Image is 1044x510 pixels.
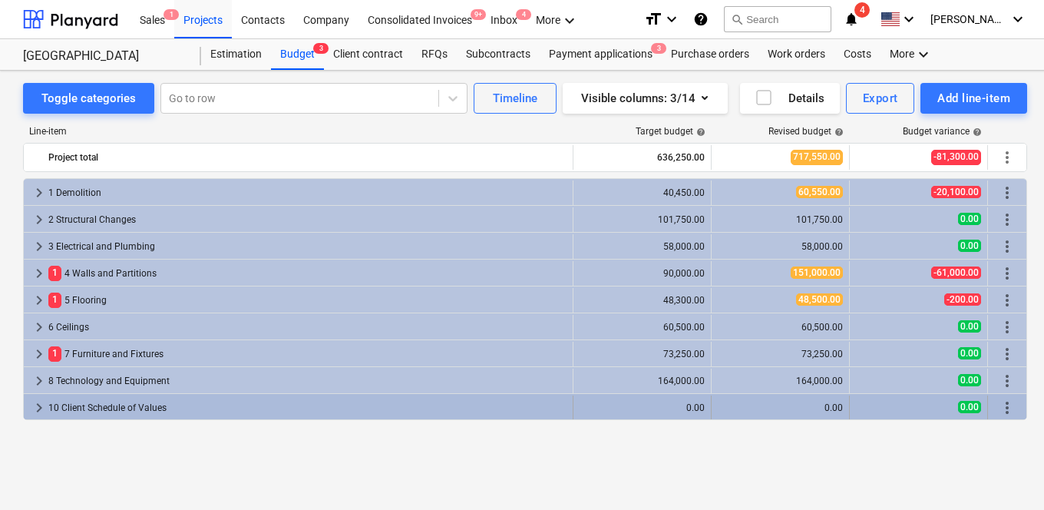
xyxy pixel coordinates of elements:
[471,9,486,20] span: 9+
[48,261,567,286] div: 4 Walls and Partitions
[758,39,834,70] a: Work orders
[998,318,1016,336] span: More actions
[900,10,918,28] i: keyboard_arrow_down
[580,322,705,333] div: 60,500.00
[998,264,1016,283] span: More actions
[958,401,981,413] span: 0.00
[580,349,705,359] div: 73,250.00
[313,43,329,54] span: 3
[48,288,567,313] div: 5 Flooring
[998,184,1016,202] span: More actions
[48,369,567,393] div: 8 Technology and Equipment
[931,186,981,198] span: -20,100.00
[271,39,324,70] a: Budget3
[662,39,758,70] a: Purchase orders
[998,399,1016,417] span: More actions
[580,402,705,413] div: 0.00
[662,10,681,28] i: keyboard_arrow_down
[740,83,840,114] button: Details
[271,39,324,70] div: Budget
[731,13,743,25] span: search
[944,293,981,306] span: -200.00
[863,88,898,108] div: Export
[23,126,574,137] div: Line-item
[201,39,271,70] a: Estimation
[718,376,843,386] div: 164,000.00
[48,396,567,420] div: 10 Client Schedule of Values
[880,39,942,70] div: More
[324,39,412,70] a: Client contract
[791,267,843,279] span: 151,000.00
[581,88,709,108] div: Visible columns : 3/14
[937,88,1010,108] div: Add line-item
[48,180,567,205] div: 1 Demolition
[693,127,705,137] span: help
[846,83,915,114] button: Export
[41,88,136,108] div: Toggle categories
[580,187,705,198] div: 40,450.00
[958,320,981,333] span: 0.00
[958,374,981,386] span: 0.00
[903,126,982,137] div: Budget variance
[474,83,557,114] button: Timeline
[1009,10,1027,28] i: keyboard_arrow_down
[540,39,662,70] a: Payment applications3
[998,237,1016,256] span: More actions
[48,234,567,259] div: 3 Electrical and Plumbing
[412,39,457,70] div: RFQs
[30,345,48,363] span: keyboard_arrow_right
[48,207,567,232] div: 2 Structural Changes
[30,291,48,310] span: keyboard_arrow_right
[560,12,579,30] i: keyboard_arrow_down
[958,213,981,225] span: 0.00
[30,184,48,202] span: keyboard_arrow_right
[693,10,709,28] i: Knowledge base
[30,399,48,417] span: keyboard_arrow_right
[48,145,567,170] div: Project total
[580,376,705,386] div: 164,000.00
[48,346,61,361] span: 1
[718,241,843,252] div: 58,000.00
[755,88,824,108] div: Details
[718,402,843,413] div: 0.00
[718,349,843,359] div: 73,250.00
[644,10,662,28] i: format_size
[931,267,981,279] span: -61,000.00
[724,6,831,32] button: Search
[457,39,540,70] a: Subcontracts
[580,214,705,225] div: 101,750.00
[48,342,567,366] div: 7 Furniture and Fixtures
[834,39,880,70] a: Costs
[998,345,1016,363] span: More actions
[768,126,844,137] div: Revised budget
[718,214,843,225] div: 101,750.00
[636,126,705,137] div: Target budget
[831,127,844,137] span: help
[920,83,1027,114] button: Add line-item
[998,291,1016,310] span: More actions
[931,150,981,164] span: -81,300.00
[48,293,61,307] span: 1
[30,237,48,256] span: keyboard_arrow_right
[30,372,48,390] span: keyboard_arrow_right
[30,264,48,283] span: keyboard_arrow_right
[30,318,48,336] span: keyboard_arrow_right
[796,186,843,198] span: 60,550.00
[998,210,1016,229] span: More actions
[791,150,843,164] span: 717,550.00
[651,43,666,54] span: 3
[844,10,859,28] i: notifications
[718,322,843,333] div: 60,500.00
[796,293,843,306] span: 48,500.00
[998,372,1016,390] span: More actions
[854,2,870,18] span: 4
[967,436,1044,510] iframe: Chat Widget
[30,210,48,229] span: keyboard_arrow_right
